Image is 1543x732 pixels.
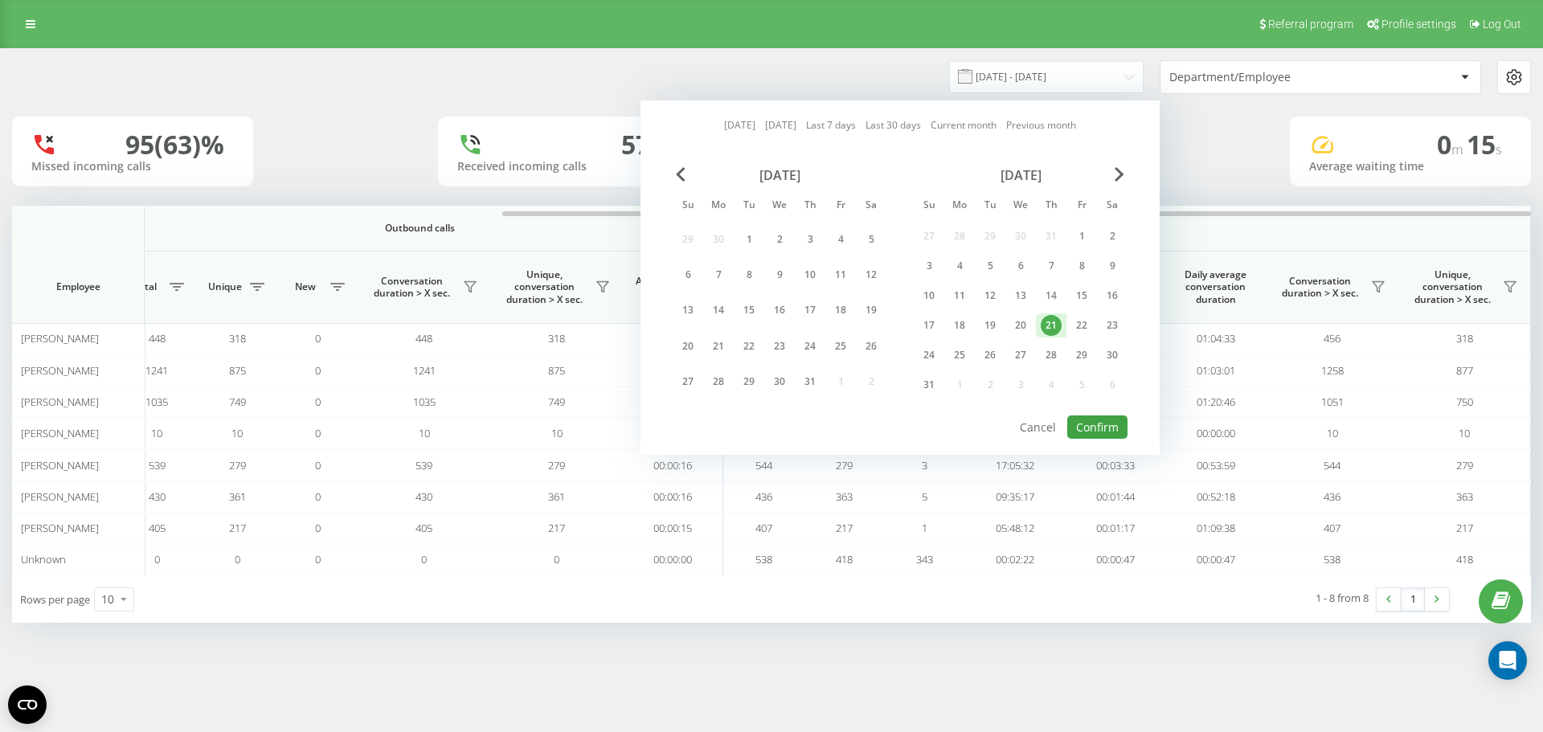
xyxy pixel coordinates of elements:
span: 430 [415,489,432,504]
span: Unique, conversation duration > Х sec. [498,268,591,306]
div: Sun Jul 6, 2025 [673,260,703,289]
span: 0 [154,552,160,566]
abbr: Monday [706,194,731,219]
div: Fri Aug 1, 2025 [1066,224,1097,248]
abbr: Wednesday [767,194,792,219]
span: Employee [26,280,130,293]
span: Total [125,280,165,293]
div: [DATE] [673,167,886,183]
abbr: Friday [829,194,853,219]
a: Previous month [1006,117,1076,133]
div: Sat Jul 26, 2025 [856,331,886,361]
div: Fri Jul 18, 2025 [825,296,856,325]
div: 4 [830,229,851,250]
td: 00:00:16 [623,481,723,513]
abbr: Thursday [1039,194,1063,219]
div: 29 [1071,345,1092,366]
div: Tue Jul 8, 2025 [734,260,764,289]
div: 17 [800,300,821,321]
span: 217 [1456,521,1473,535]
td: 00:01:44 [1065,481,1165,513]
div: 28 [708,371,729,392]
td: 00:02:22 [964,544,1065,575]
span: 436 [755,489,772,504]
span: [PERSON_NAME] [21,458,99,472]
td: 01:09:38 [1165,513,1266,544]
a: 1 [1401,588,1425,611]
span: Log Out [1483,18,1521,31]
span: 279 [548,458,565,472]
div: Fri Aug 29, 2025 [1066,343,1097,367]
div: 11 [949,285,970,306]
div: Sat Aug 16, 2025 [1097,284,1128,308]
div: 15 [739,300,759,321]
span: Unknown [21,552,66,566]
div: Mon Jul 14, 2025 [703,296,734,325]
a: [DATE] [724,117,755,133]
div: 19 [861,300,882,321]
div: 8 [739,264,759,285]
div: Sat Jul 12, 2025 [856,260,886,289]
div: 5 [861,229,882,250]
span: 749 [548,395,565,409]
div: Mon Aug 25, 2025 [944,343,975,367]
td: 01:20:46 [1165,386,1266,418]
span: 217 [548,521,565,535]
td: 00:00:16 [623,323,723,354]
span: 361 [548,489,565,504]
div: 30 [1102,345,1123,366]
span: 363 [836,489,853,504]
abbr: Tuesday [978,194,1002,219]
span: 279 [1456,458,1473,472]
span: 539 [149,458,166,472]
span: 875 [548,363,565,378]
span: 538 [755,552,772,566]
div: 30 [769,371,790,392]
td: 00:00:14 [623,386,723,418]
div: Mon Aug 4, 2025 [944,254,975,278]
span: 1035 [413,395,436,409]
abbr: Thursday [798,194,822,219]
button: Cancel [1011,415,1065,439]
abbr: Monday [947,194,972,219]
span: 448 [415,331,432,346]
span: 3 [922,458,927,472]
div: Sun Jul 20, 2025 [673,331,703,361]
td: 00:53:59 [1165,449,1266,481]
abbr: Wednesday [1009,194,1033,219]
div: Tue Jul 29, 2025 [734,367,764,397]
div: Mon Aug 18, 2025 [944,313,975,337]
div: Open Intercom Messenger [1488,641,1527,680]
td: 00:00:00 [1165,418,1266,449]
div: 3 [919,256,939,276]
div: 11 [830,264,851,285]
span: 436 [1324,489,1340,504]
span: 10 [551,426,563,440]
div: Tue Aug 26, 2025 [975,343,1005,367]
button: Confirm [1067,415,1128,439]
span: [PERSON_NAME] [21,521,99,535]
span: 361 [229,489,246,504]
span: 539 [415,458,432,472]
div: Sat Jul 19, 2025 [856,296,886,325]
div: Wed Aug 13, 2025 [1005,284,1036,308]
div: Sun Jul 13, 2025 [673,296,703,325]
div: Thu Jul 10, 2025 [795,260,825,289]
span: 544 [755,458,772,472]
div: 1 [1071,226,1092,247]
div: Thu Aug 28, 2025 [1036,343,1066,367]
div: 25 [830,336,851,357]
div: Sun Aug 10, 2025 [914,284,944,308]
td: 00:00:00 [623,544,723,575]
span: 5 [922,489,927,504]
span: 0 [421,552,427,566]
span: New [285,280,325,293]
div: 10 [800,264,821,285]
div: Fri Aug 22, 2025 [1066,313,1097,337]
span: 1 [922,521,927,535]
div: Average waiting time [1309,160,1512,174]
abbr: Sunday [676,194,700,219]
span: 318 [229,331,246,346]
span: 0 [315,458,321,472]
span: 0 [315,521,321,535]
